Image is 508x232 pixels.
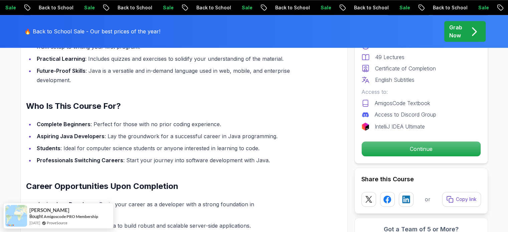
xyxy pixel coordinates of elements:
[29,214,43,219] span: Bought
[35,221,310,230] li: : Use Java to build robust and scalable server-side applications.
[425,195,431,203] p: or
[26,101,310,111] h2: Who Is This Course For?
[315,4,337,11] p: Sale
[375,64,436,72] p: Certificate of Completion
[375,99,430,107] p: AmigosCode Textbook
[29,207,69,213] span: [PERSON_NAME]
[428,4,473,11] p: Back to School
[375,76,414,84] p: English Subtitles
[449,23,462,39] p: Grab Now
[33,4,79,11] p: Back to School
[44,214,98,219] a: Amigoscode PRO Membership
[270,4,315,11] p: Back to School
[47,220,67,226] a: ProveSource
[35,120,310,129] li: : Perfect for those with no prior coding experience.
[375,110,436,119] p: Access to Discord Group
[158,4,179,11] p: Sale
[375,53,404,61] p: 49 Lectures
[35,144,310,153] li: : Ideal for computer science students or anyone interested in learning to code.
[35,54,310,63] li: : Includes quizzes and exercises to solidify your understanding of the material.
[349,4,394,11] p: Back to School
[37,133,105,140] strong: Aspiring Java Developers
[362,142,481,156] p: Continue
[442,192,481,207] button: Copy link
[26,181,310,192] h2: Career Opportunities Upon Completion
[361,175,481,184] h2: Share this Course
[473,4,494,11] p: Sale
[37,201,96,208] strong: Junior Java Developer
[79,4,100,11] p: Sale
[35,156,310,165] li: : Start your journey into software development with Java.
[37,157,123,164] strong: Professionals Switching Careers
[29,220,40,226] span: [DATE]
[5,205,27,227] img: provesource social proof notification image
[37,121,91,128] strong: Complete Beginners
[361,123,369,131] img: jetbrains logo
[24,27,160,35] p: 🔥 Back to School Sale - Our best prices of the year!
[35,132,310,141] li: : Lay the groundwork for a successful career in Java programming.
[361,141,481,157] button: Continue
[35,200,310,218] li: : Begin your career as a developer with a strong foundation in [GEOGRAPHIC_DATA].
[35,66,310,85] li: : Java is a versatile and in-demand language used in web, mobile, and enterprise development.
[361,88,481,96] p: Access to:
[112,4,158,11] p: Back to School
[37,67,86,74] strong: Future-Proof Skills
[375,123,425,131] p: IntelliJ IDEA Ultimate
[394,4,415,11] p: Sale
[37,55,85,62] strong: Practical Learning
[37,145,60,152] strong: Students
[191,4,236,11] p: Back to School
[456,196,477,203] p: Copy link
[236,4,258,11] p: Sale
